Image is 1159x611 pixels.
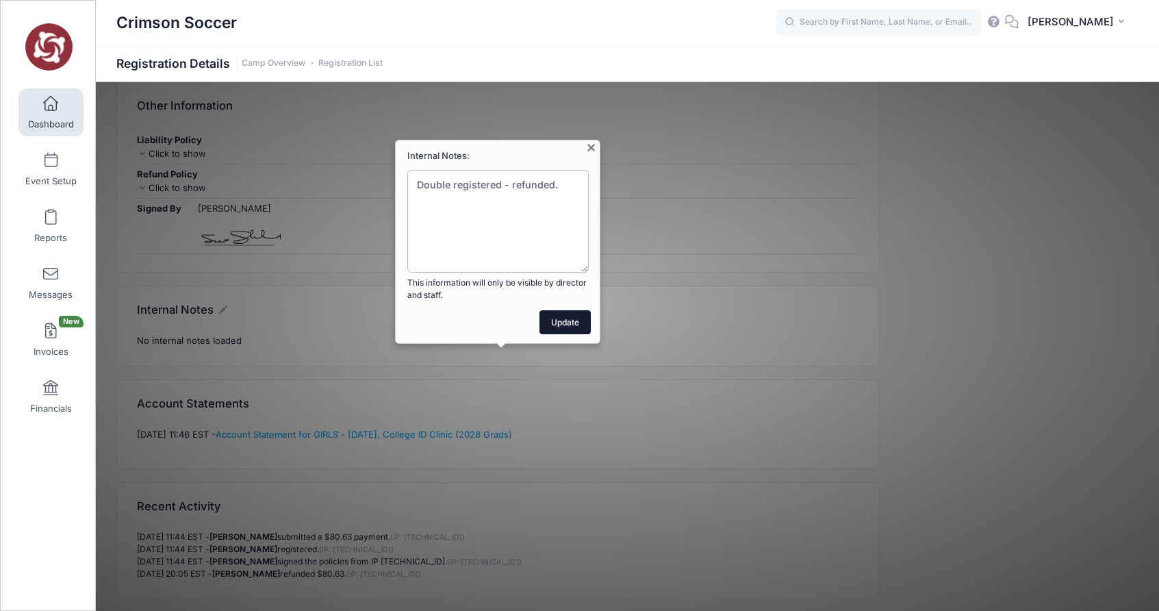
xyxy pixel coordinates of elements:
span: Invoices [34,346,68,358]
h1: Crimson Soccer [116,7,237,38]
a: Reports [18,202,84,250]
a: Financials [18,373,84,421]
span: Event Setup [25,175,77,187]
div: Close [587,145,596,155]
span: Dashboard [28,119,74,130]
a: Camp Overview [242,58,305,68]
span: Reports [34,232,67,244]
a: Messages [18,259,84,307]
a: Event Setup [18,145,84,193]
h1: Registration Details [116,56,383,71]
div: This information will only be visible by director and staff. [407,277,589,301]
input: Search by First Name, Last Name, or Email... [776,9,982,36]
a: Dashboard [18,88,84,136]
span: New [59,316,84,327]
span: Messages [29,289,73,301]
span: Financials [30,403,72,414]
button: [PERSON_NAME] [1019,7,1138,38]
span: [PERSON_NAME] [1028,14,1114,29]
img: Crimson Soccer [23,21,75,73]
a: Registration List [318,58,383,68]
a: Crimson Soccer [1,14,97,79]
label: Internal Notes: [407,149,589,166]
button: Update [539,310,591,334]
a: InvoicesNew [18,316,84,364]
